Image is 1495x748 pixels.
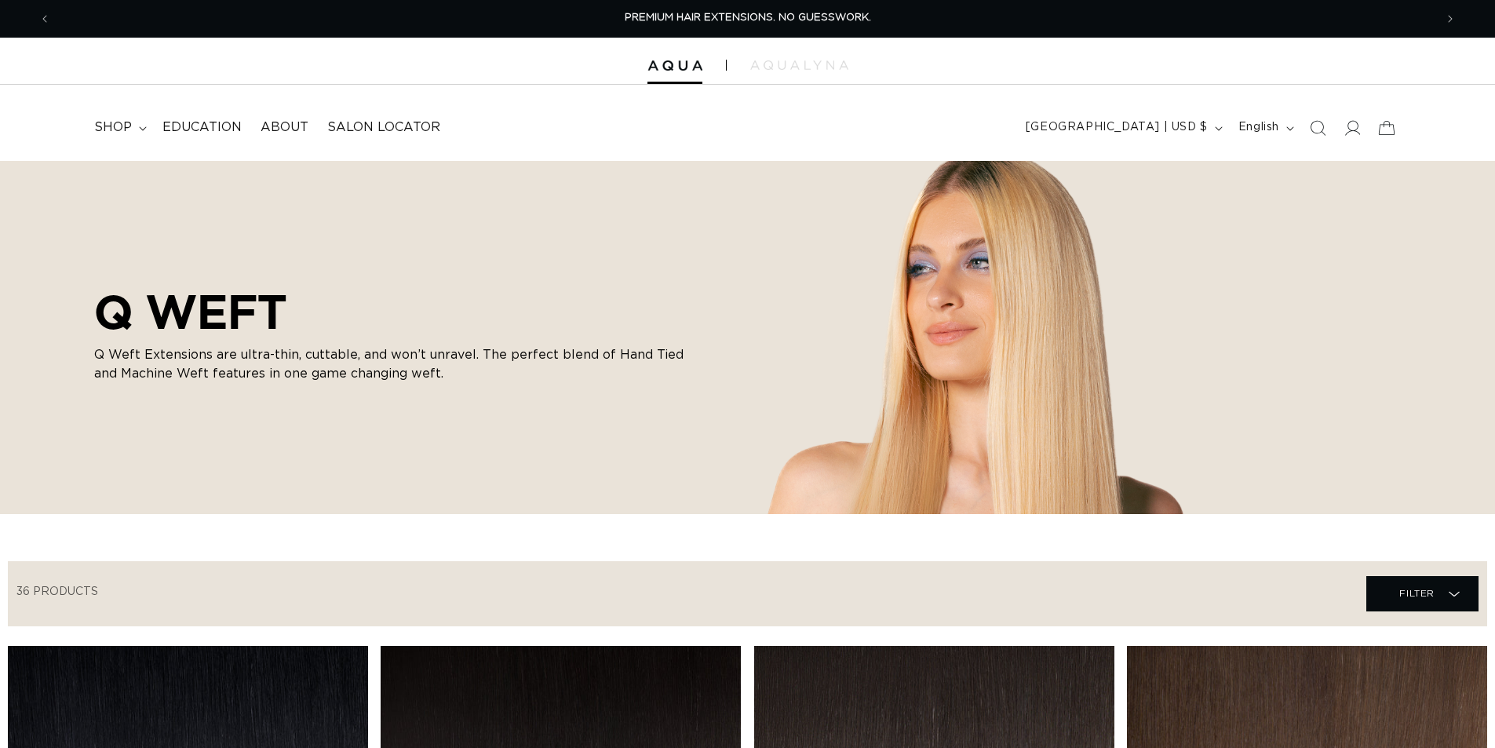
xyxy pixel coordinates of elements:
[153,110,251,145] a: Education
[647,60,702,71] img: Aqua Hair Extensions
[85,110,153,145] summary: shop
[1026,119,1208,136] span: [GEOGRAPHIC_DATA] | USD $
[94,345,691,383] p: Q Weft Extensions are ultra-thin, cuttable, and won’t unravel. The perfect blend of Hand Tied and...
[261,119,308,136] span: About
[1300,111,1335,145] summary: Search
[1366,576,1479,611] summary: Filter
[750,60,848,70] img: aqualyna.com
[27,4,62,34] button: Previous announcement
[318,110,450,145] a: Salon Locator
[1433,4,1468,34] button: Next announcement
[16,586,98,597] span: 36 products
[94,119,132,136] span: shop
[1238,119,1279,136] span: English
[1229,113,1300,143] button: English
[625,13,871,23] span: PREMIUM HAIR EXTENSIONS. NO GUESSWORK.
[1016,113,1229,143] button: [GEOGRAPHIC_DATA] | USD $
[94,284,691,339] h2: Q WEFT
[1399,578,1435,608] span: Filter
[327,119,440,136] span: Salon Locator
[251,110,318,145] a: About
[162,119,242,136] span: Education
